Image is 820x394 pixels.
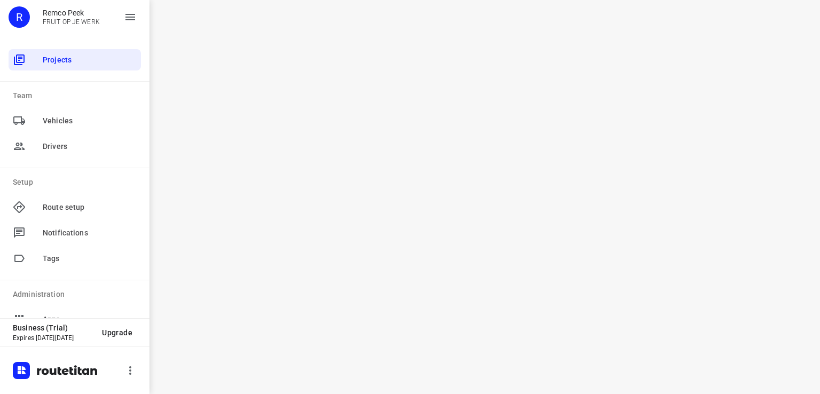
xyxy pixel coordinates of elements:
[43,18,100,26] p: FRUIT OP JE WERK
[9,248,141,269] div: Tags
[102,328,132,337] span: Upgrade
[13,334,93,342] p: Expires [DATE][DATE]
[9,222,141,243] div: Notifications
[43,253,137,264] span: Tags
[43,54,137,66] span: Projects
[43,115,137,127] span: Vehicles
[43,202,137,213] span: Route setup
[93,323,141,342] button: Upgrade
[9,136,141,157] div: Drivers
[9,196,141,218] div: Route setup
[13,324,93,332] p: Business (Trial)
[13,177,141,188] p: Setup
[9,309,141,330] div: Apps
[43,227,137,239] span: Notifications
[13,90,141,101] p: Team
[43,9,100,17] p: Remco Peek
[43,314,137,325] span: Apps
[43,141,137,152] span: Drivers
[13,289,141,300] p: Administration
[9,6,30,28] div: R
[9,110,141,131] div: Vehicles
[9,49,141,70] div: Projects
